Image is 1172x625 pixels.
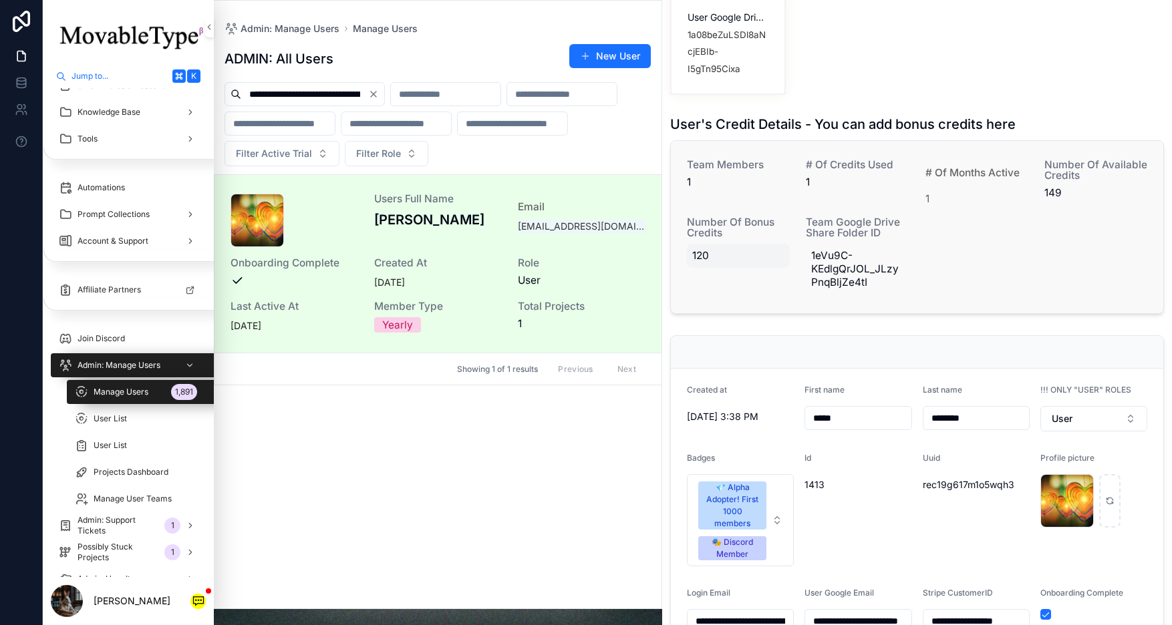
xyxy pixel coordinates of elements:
span: Join Discord [78,333,125,344]
span: Admin: Manage Users [241,22,339,35]
button: New User [569,44,651,68]
span: 1 [806,176,810,189]
a: Join Discord [51,327,206,351]
a: Admin: Manage Users [225,22,339,35]
span: User [518,274,541,287]
span: Number of Available Credits [1044,160,1147,181]
a: Knowledge Base [51,100,206,124]
a: Manage Users [353,22,418,35]
a: Possibly Stuck Projects1 [51,540,206,564]
span: 1413 [804,478,911,491]
span: Projects Dashboard [94,467,168,477]
div: scrollable content [43,88,214,577]
button: Select Button [225,141,339,166]
div: 🎭 Discord Member [706,536,758,560]
span: Total Projects [518,301,645,312]
span: Onboarding Complete [1040,588,1123,598]
span: !!! ONLY "USER" ROLES [1040,385,1131,395]
span: Onboarding Complete [231,258,358,268]
span: Last name [923,385,962,395]
span: Manage Users [94,387,148,397]
h3: [PERSON_NAME] [374,210,502,230]
span: 1a08beZuLSDl8aNcjEBIb-I5gTn95Cixa [688,27,768,78]
a: Tools [51,127,206,151]
a: Users Full Name[PERSON_NAME]Email[EMAIL_ADDRESS][DOMAIN_NAME]Onboarding CompleteCreated at[DATE]R... [214,175,662,353]
span: # of Months Active [925,165,1028,180]
button: Jump to...K [51,64,206,88]
span: 149 [1044,186,1147,200]
span: Automations [78,182,125,193]
span: 1eVu9C-kEdlgQrJOL_JLzyPnqBljZe4tI [811,249,903,289]
span: Login Email [687,588,730,598]
span: Last active at [231,301,358,312]
button: Select Button [687,474,794,566]
span: Affiliate Partners [78,284,141,295]
span: Id [804,453,811,463]
span: Role [518,258,645,268]
button: Unselect GEM_ALPHA_ADOPTER_FIRST_1000_MEMBERS [698,480,766,530]
span: User List [94,440,127,451]
p: [DATE] [374,274,405,290]
img: App logo [51,17,206,58]
a: Prompt Collections [51,202,206,226]
span: Admin: User Items [78,574,146,584]
span: Possibly Stuck Projects [78,542,159,563]
a: Admin: User Items [51,567,206,591]
a: User List [67,433,206,457]
div: 1,891 [171,384,197,400]
span: Email [518,199,645,214]
span: 120 [692,249,784,262]
button: Select Button [345,141,428,166]
span: Filter Active Trial [236,147,312,160]
h1: User's Credit Details - You can add bonus credits here [670,116,1016,132]
a: User List [67,407,206,431]
button: Clear [368,89,384,99]
div: Yearly [382,317,413,333]
span: rec19g617m1o5wqh3 [923,478,1030,491]
span: Account & Support [78,236,148,246]
span: Profile picture [1040,453,1094,463]
button: Select Button [1040,406,1147,431]
span: First name [804,385,845,395]
a: Admin: Manage Users [51,353,222,377]
button: Unselect PERFORMING_ARTS_DISCORD_MEMBER [698,535,766,560]
span: 1 [925,191,1028,206]
div: 💎 Alpha Adopter! First 1000 members [706,481,758,530]
span: Number of Bonus Credits [687,217,790,238]
span: # of Credits Used [806,160,909,170]
div: 1 [164,544,180,560]
a: Account & Support [51,229,206,253]
span: User [1052,412,1072,425]
span: Member Type [374,301,502,312]
span: Admin: Manage Users [78,360,160,371]
span: 1 [518,317,645,331]
span: Stripe CustomerID [923,588,993,598]
a: Affiliate Partners [51,278,206,302]
span: [DATE] 3:38 PM [687,410,794,423]
h1: ADMIN: All Users [225,51,333,67]
a: [EMAIL_ADDRESS][DOMAIN_NAME] [518,220,645,233]
p: [PERSON_NAME] [94,594,170,608]
a: Manage User Teams [67,487,206,511]
span: Created at [374,258,502,268]
span: Tools [78,134,98,144]
span: Filter Role [356,147,401,160]
a: Projects Dashboard [67,460,206,484]
span: Manage User Teams [94,493,172,504]
span: 1 [687,176,691,189]
span: Admin: Support Tickets [78,515,159,536]
span: User List [94,413,127,424]
span: Badges [687,453,715,463]
span: Prompt Collections [78,209,150,220]
span: Users Full Name [374,194,502,204]
span: Uuid [923,453,940,463]
a: Manage Users1,891 [67,380,222,404]
span: Knowledge Base [78,107,140,118]
span: Jump to... [71,71,167,81]
span: Showing 1 of 1 results [457,364,538,375]
span: Team Members [687,160,790,170]
span: K [188,71,199,81]
p: [DATE] [231,317,261,334]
